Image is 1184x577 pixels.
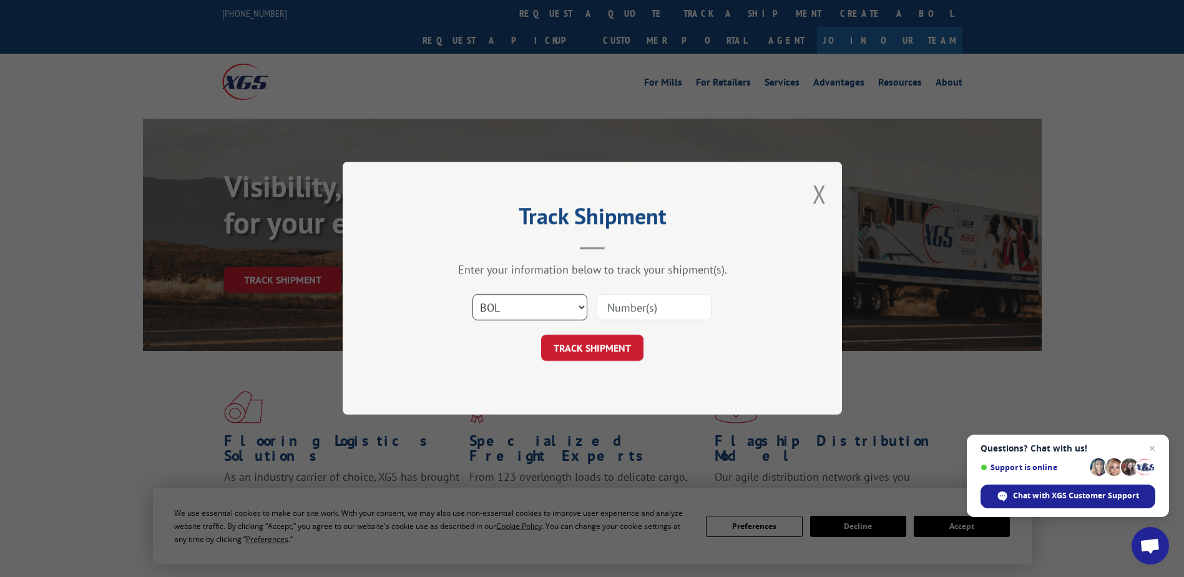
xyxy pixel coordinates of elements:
[1145,441,1160,456] span: Close chat
[541,335,643,362] button: TRACK SHIPMENT
[405,207,780,231] h2: Track Shipment
[1013,490,1139,501] span: Chat with XGS Customer Support
[813,177,826,210] button: Close modal
[405,263,780,277] div: Enter your information below to track your shipment(s).
[597,295,712,321] input: Number(s)
[981,485,1155,508] div: Chat with XGS Customer Support
[981,463,1085,472] span: Support is online
[981,443,1155,453] span: Questions? Chat with us!
[1132,527,1169,565] div: Open chat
